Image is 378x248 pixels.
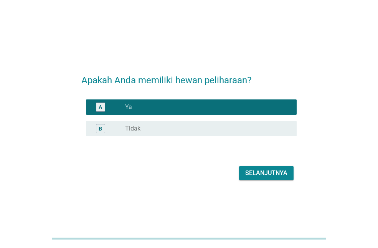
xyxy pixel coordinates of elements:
label: Ya [125,103,132,111]
label: Tidak [125,125,140,132]
div: B [99,125,102,133]
button: Selanjutnya [239,166,294,180]
h2: Apakah Anda memiliki hewan peliharaan? [81,66,297,87]
div: A [99,103,102,111]
div: Selanjutnya [245,169,287,178]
